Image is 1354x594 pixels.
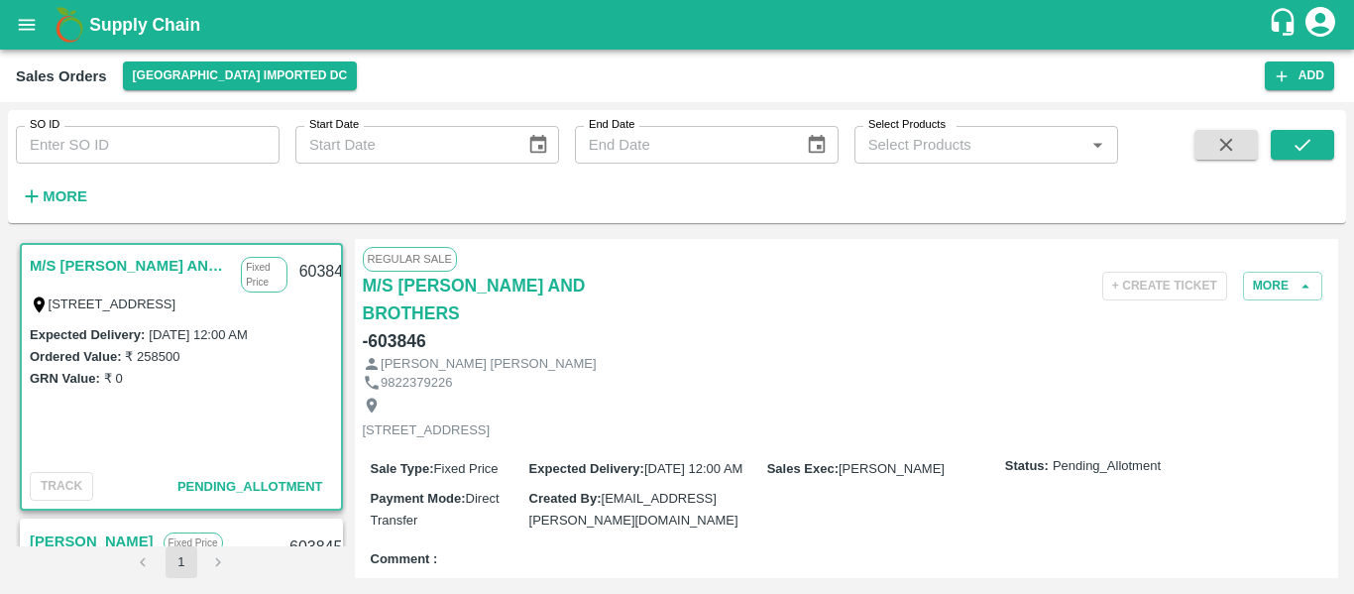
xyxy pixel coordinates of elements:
span: Regular Sale [363,247,457,271]
h6: - 603846 [363,327,426,355]
div: Sales Orders [16,63,107,89]
span: Fixed Price [434,461,499,476]
input: Start Date [295,126,511,164]
div: customer-support [1268,7,1302,43]
label: Status: [1005,457,1049,476]
label: Ordered Value: [30,349,121,364]
button: page 1 [166,546,197,578]
label: ₹ 0 [104,371,123,386]
span: [PERSON_NAME] [839,461,945,476]
label: Sale Type : [371,461,434,476]
label: Expected Delivery : [30,327,145,342]
nav: pagination navigation [125,546,238,578]
a: Supply Chain [89,11,1268,39]
label: ₹ 258500 [125,349,179,364]
label: Sales Exec : [767,461,839,476]
span: [EMAIL_ADDRESS][PERSON_NAME][DOMAIN_NAME] [529,491,738,528]
strong: More [43,188,87,204]
label: Payment Mode : [371,491,466,506]
p: 9822379226 [381,374,452,393]
button: More [16,179,92,213]
span: Pending_Allotment [177,479,323,494]
button: Add [1265,61,1334,90]
input: Select Products [860,132,1079,158]
span: Pending_Allotment [1053,457,1161,476]
p: Fixed Price [241,257,287,293]
span: Direct Transfer [371,491,500,528]
button: More [1243,272,1322,300]
button: Select DC [123,61,358,90]
a: M/S [PERSON_NAME] AND BROTHERS [363,272,685,327]
button: Open [1084,132,1110,158]
a: [PERSON_NAME] [30,529,154,554]
label: SO ID [30,117,59,133]
label: Start Date [309,117,359,133]
label: GRN Value: [30,371,100,386]
span: [DATE] 12:00 AM [644,461,742,476]
b: Supply Chain [89,15,200,35]
label: Created By : [529,491,602,506]
label: Expected Delivery : [529,461,644,476]
p: [PERSON_NAME] [PERSON_NAME] [381,355,596,374]
label: Comment : [371,550,438,569]
button: open drawer [4,2,50,48]
p: Fixed Price [164,533,223,553]
p: [STREET_ADDRESS] [363,421,491,440]
label: [DATE] 12:00 AM [149,327,247,342]
img: logo [50,5,89,45]
button: Choose date [798,126,836,164]
div: account of current user [1302,4,1338,46]
input: Enter SO ID [16,126,280,164]
div: 603845 [278,525,354,571]
button: Choose date [519,126,557,164]
label: Select Products [868,117,946,133]
input: End Date [575,126,791,164]
label: [STREET_ADDRESS] [49,297,176,311]
label: End Date [589,117,634,133]
div: 603846 [287,249,364,296]
a: M/S [PERSON_NAME] AND BROTHERS [30,253,231,279]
